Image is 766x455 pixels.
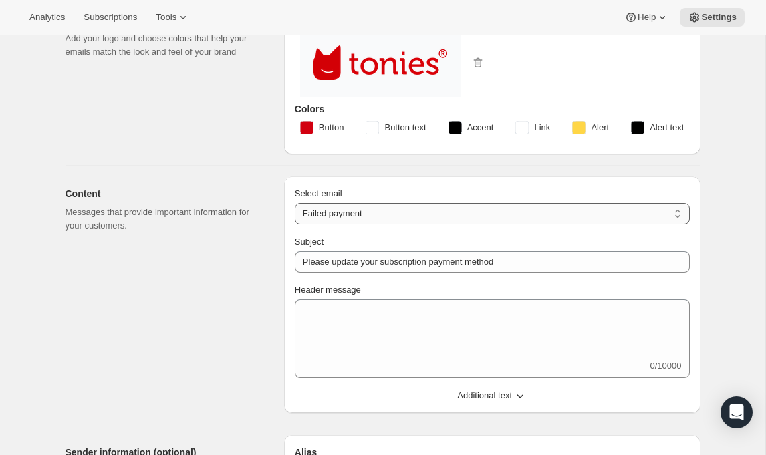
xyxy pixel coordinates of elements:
[156,12,176,23] span: Tools
[76,8,145,27] button: Subscriptions
[721,396,753,428] div: Open Intercom Messenger
[507,117,558,138] button: Link
[292,117,352,138] button: Button
[66,187,263,200] h2: Content
[84,12,137,23] span: Subscriptions
[701,12,737,23] span: Settings
[295,102,690,116] h3: Colors
[66,206,263,233] p: Messages that provide important information for your customers.
[616,8,677,27] button: Help
[564,117,617,138] button: Alert
[313,45,447,80] img: tonies-logo.png
[534,121,550,134] span: Link
[295,188,342,198] span: Select email
[623,117,692,138] button: Alert text
[591,121,609,134] span: Alert
[457,389,512,402] span: Additional text
[638,12,656,23] span: Help
[21,8,73,27] button: Analytics
[66,32,263,59] p: Add your logo and choose colors that help your emails match the look and feel of your brand
[29,12,65,23] span: Analytics
[295,237,324,247] span: Subject
[680,8,745,27] button: Settings
[295,285,361,295] span: Header message
[467,121,494,134] span: Accent
[358,117,434,138] button: Button text
[384,121,426,134] span: Button text
[319,121,344,134] span: Button
[440,117,502,138] button: Accent
[148,8,198,27] button: Tools
[650,121,684,134] span: Alert text
[287,385,698,406] button: Additional text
